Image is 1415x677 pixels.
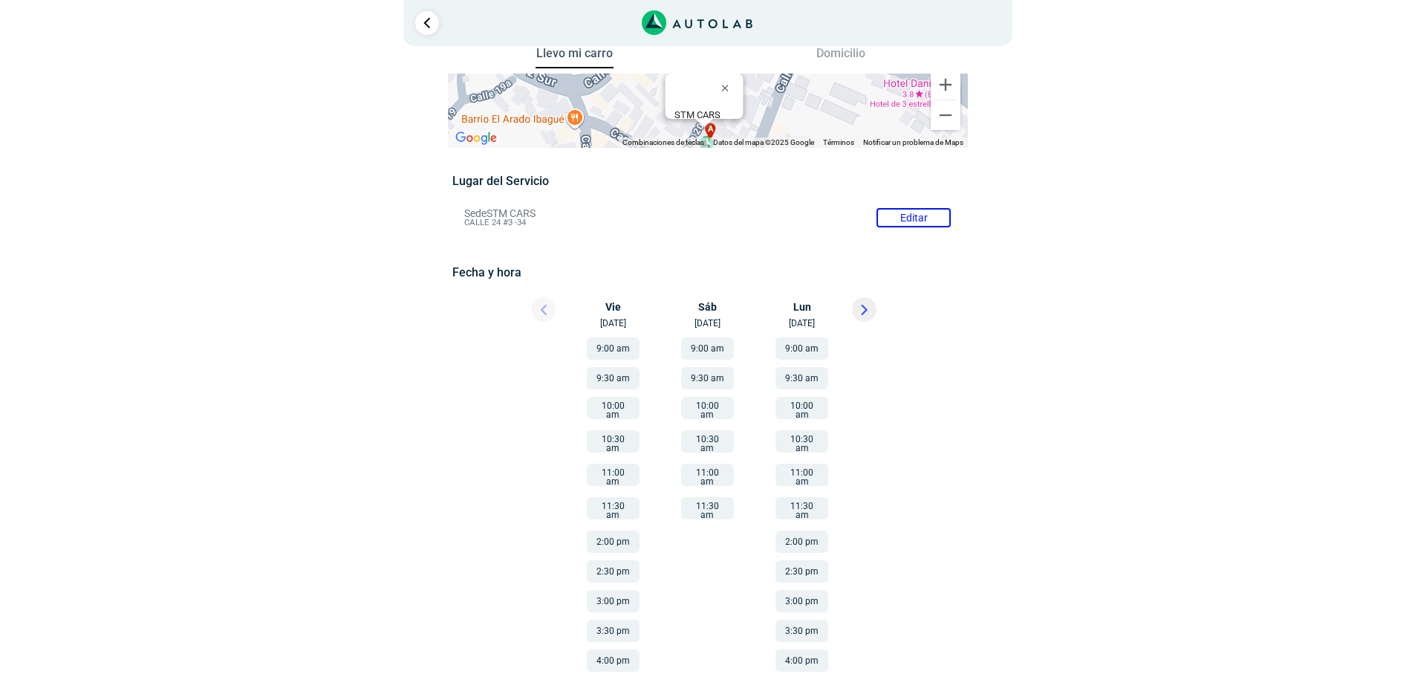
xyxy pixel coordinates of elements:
[681,337,734,360] button: 9:00 am
[415,11,439,35] a: Ir al paso anterior
[775,620,828,642] button: 3:30 pm
[801,46,879,68] button: Domicilio
[587,337,640,360] button: 9:00 am
[931,100,960,130] button: Reducir
[681,367,734,389] button: 9:30 am
[587,560,640,583] button: 2:30 pm
[674,109,743,132] div: CALLE 24 #3 -34
[622,137,704,148] button: Combinaciones de teclas
[681,464,734,486] button: 11:00 am
[674,109,720,120] b: STM CARS
[587,367,640,389] button: 9:30 am
[452,265,963,279] h5: Fecha y hora
[775,560,828,583] button: 2:30 pm
[587,590,640,612] button: 3:00 pm
[587,531,640,553] button: 2:00 pm
[775,650,828,672] button: 4:00 pm
[931,70,960,100] button: Ampliar
[713,138,814,146] span: Datos del mapa ©2025 Google
[775,590,828,612] button: 3:00 pm
[775,430,828,453] button: 10:30 am
[775,497,828,519] button: 11:30 am
[681,397,734,419] button: 10:00 am
[681,430,734,453] button: 10:30 am
[823,138,854,146] a: Términos (se abre en una nueva pestaña)
[775,531,828,553] button: 2:00 pm
[587,464,640,486] button: 11:00 am
[587,430,640,453] button: 10:30 am
[452,129,501,148] img: Google
[710,70,746,106] button: Cerrar
[587,650,640,672] button: 4:00 pm
[681,497,734,519] button: 11:30 am
[775,464,828,486] button: 11:00 am
[775,397,828,419] button: 10:00 am
[536,46,614,69] button: Llevo mi carro
[775,367,828,389] button: 9:30 am
[587,497,640,519] button: 11:30 am
[863,138,963,146] a: Notificar un problema de Maps
[642,15,752,29] a: Link al sitio de autolab
[452,129,501,148] a: Abre esta zona en Google Maps (se abre en una nueva ventana)
[587,397,640,419] button: 10:00 am
[587,620,640,642] button: 3:30 pm
[775,337,828,360] button: 9:00 am
[452,174,963,188] h5: Lugar del Servicio
[707,123,713,135] span: a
